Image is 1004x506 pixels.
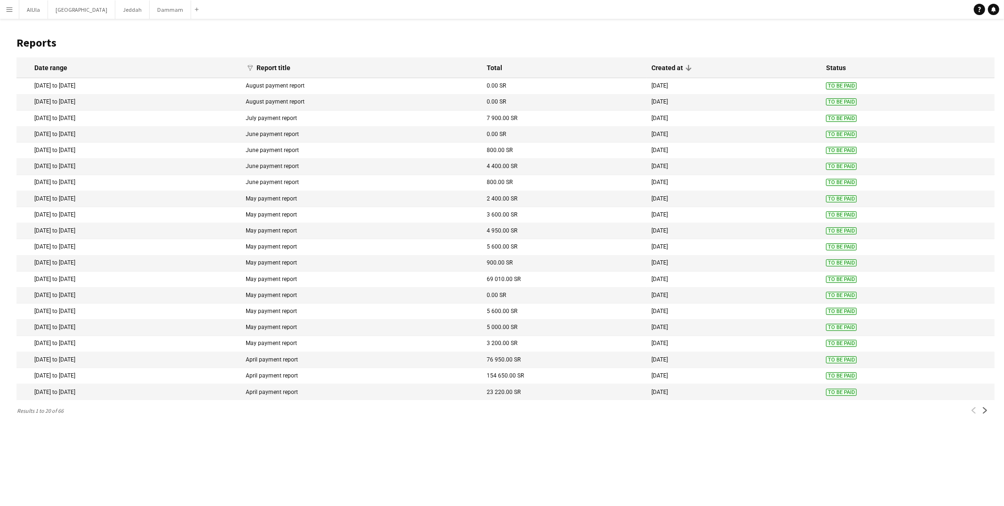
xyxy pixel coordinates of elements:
[16,223,241,239] mat-cell: [DATE] to [DATE]
[241,111,482,127] mat-cell: July payment report
[647,127,821,143] mat-cell: [DATE]
[16,304,241,320] mat-cell: [DATE] to [DATE]
[241,320,482,336] mat-cell: May payment report
[826,276,857,283] span: To Be Paid
[482,384,647,400] mat-cell: 23 220.00 SR
[826,163,857,170] span: To Be Paid
[16,143,241,159] mat-cell: [DATE] to [DATE]
[241,304,482,320] mat-cell: May payment report
[482,320,647,336] mat-cell: 5 000.00 SR
[647,191,821,207] mat-cell: [DATE]
[482,95,647,111] mat-cell: 0.00 SR
[647,368,821,384] mat-cell: [DATE]
[482,239,647,255] mat-cell: 5 600.00 SR
[241,272,482,288] mat-cell: May payment report
[487,64,503,72] div: Total
[115,0,150,19] button: Jeddah
[241,368,482,384] mat-cell: April payment report
[16,191,241,207] mat-cell: [DATE] to [DATE]
[647,336,821,352] mat-cell: [DATE]
[482,288,647,304] mat-cell: 0.00 SR
[16,407,67,414] span: Results 1 to 20 of 66
[16,159,241,175] mat-cell: [DATE] to [DATE]
[16,175,241,191] mat-cell: [DATE] to [DATE]
[482,175,647,191] mat-cell: 800.00 SR
[482,256,647,272] mat-cell: 900.00 SR
[482,111,647,127] mat-cell: 7 900.00 SR
[826,389,857,396] span: To Be Paid
[826,195,857,202] span: To Be Paid
[482,272,647,288] mat-cell: 69 010.00 SR
[16,320,241,336] mat-cell: [DATE] to [DATE]
[241,384,482,400] mat-cell: April payment report
[19,0,48,19] button: AlUla
[257,64,290,72] div: Report title
[16,336,241,352] mat-cell: [DATE] to [DATE]
[482,223,647,239] mat-cell: 4 950.00 SR
[16,352,241,368] mat-cell: [DATE] to [DATE]
[241,127,482,143] mat-cell: June payment report
[16,111,241,127] mat-cell: [DATE] to [DATE]
[826,372,857,379] span: To Be Paid
[16,368,241,384] mat-cell: [DATE] to [DATE]
[826,308,857,315] span: To Be Paid
[16,272,241,288] mat-cell: [DATE] to [DATE]
[826,211,857,218] span: To Be Paid
[16,78,241,94] mat-cell: [DATE] to [DATE]
[16,95,241,111] mat-cell: [DATE] to [DATE]
[647,352,821,368] mat-cell: [DATE]
[482,78,647,94] mat-cell: 0.00 SR
[826,227,857,234] span: To Be Paid
[241,191,482,207] mat-cell: May payment report
[241,336,482,352] mat-cell: May payment report
[647,111,821,127] mat-cell: [DATE]
[482,304,647,320] mat-cell: 5 600.00 SR
[241,223,482,239] mat-cell: May payment report
[150,0,191,19] button: Dammam
[16,207,241,223] mat-cell: [DATE] to [DATE]
[241,256,482,272] mat-cell: May payment report
[826,64,846,72] div: Status
[482,191,647,207] mat-cell: 2 400.00 SR
[826,259,857,266] span: To Be Paid
[482,127,647,143] mat-cell: 0.00 SR
[647,304,821,320] mat-cell: [DATE]
[826,324,857,331] span: To Be Paid
[826,292,857,299] span: To Be Paid
[651,64,683,72] div: Created at
[647,272,821,288] mat-cell: [DATE]
[826,98,857,105] span: To Be Paid
[241,175,482,191] mat-cell: June payment report
[651,64,691,72] div: Created at
[647,95,821,111] mat-cell: [DATE]
[482,143,647,159] mat-cell: 800.00 SR
[826,340,857,347] span: To Be Paid
[647,78,821,94] mat-cell: [DATE]
[482,368,647,384] mat-cell: 154 650.00 SR
[647,288,821,304] mat-cell: [DATE]
[16,127,241,143] mat-cell: [DATE] to [DATE]
[241,143,482,159] mat-cell: June payment report
[241,78,482,94] mat-cell: August payment report
[16,36,995,50] h1: Reports
[826,243,857,250] span: To Be Paid
[647,143,821,159] mat-cell: [DATE]
[826,131,857,138] span: To Be Paid
[241,207,482,223] mat-cell: May payment report
[647,175,821,191] mat-cell: [DATE]
[647,320,821,336] mat-cell: [DATE]
[34,64,67,72] div: Date range
[16,288,241,304] mat-cell: [DATE] to [DATE]
[647,239,821,255] mat-cell: [DATE]
[482,336,647,352] mat-cell: 3 200.00 SR
[647,223,821,239] mat-cell: [DATE]
[482,207,647,223] mat-cell: 3 600.00 SR
[482,159,647,175] mat-cell: 4 400.00 SR
[241,288,482,304] mat-cell: May payment report
[241,95,482,111] mat-cell: August payment report
[826,82,857,89] span: To Be Paid
[826,147,857,154] span: To Be Paid
[241,159,482,175] mat-cell: June payment report
[647,159,821,175] mat-cell: [DATE]
[241,239,482,255] mat-cell: May payment report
